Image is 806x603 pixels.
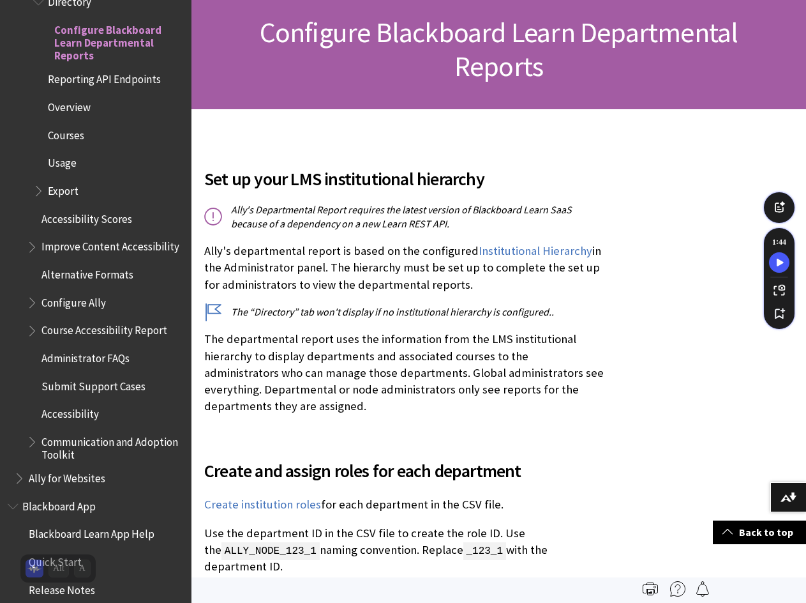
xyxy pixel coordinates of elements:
[643,581,658,597] img: Print
[221,542,320,560] span: ALLY_NODE_123_1
[41,264,133,281] span: Alternative Formats
[41,376,146,393] span: Submit Support Cases
[260,15,738,84] span: Configure Blackboard Learn Departmental Reports
[41,292,106,309] span: Configure Ally
[204,525,604,576] p: Use the department ID in the CSV file to create the role ID. Use the naming convention. Replace w...
[22,496,96,513] span: Blackboard App
[29,524,154,541] span: Blackboard Learn App Help
[29,468,105,485] span: Ally for Websites
[48,69,161,86] span: Reporting API Endpoints
[463,542,506,560] span: _123_1
[48,180,78,197] span: Export
[670,581,685,597] img: More help
[48,96,91,114] span: Overview
[479,243,592,259] a: Institutional Hierarchy
[41,236,179,254] span: Improve Content Accessibility
[204,331,604,415] p: The departmental report uses the information from the LMS institutional hierarchy to display depa...
[41,320,167,337] span: Course Accessibility Report
[695,581,710,597] img: Follow this page
[54,19,183,62] span: Configure Blackboard Learn Departmental Reports
[204,165,604,192] span: Set up your LMS institutional hierarchy
[204,305,604,319] p: The “Directory” tab won't display if no institutional hierarchy is configured..
[204,457,604,484] span: Create and assign roles for each department
[713,521,806,544] a: Back to top
[204,202,604,231] p: Ally's Departmental Report requires the latest version of Blackboard Learn SaaS because of a depe...
[41,431,183,461] span: Communication and Adoption Toolkit
[41,208,132,225] span: Accessibility Scores
[29,579,95,597] span: Release Notes
[48,125,84,142] span: Courses
[41,347,130,365] span: Administrator FAQs
[204,496,604,513] p: for each department in the CSV file.
[41,404,99,421] span: Accessibility
[204,497,321,512] a: Create institution roles
[204,243,604,293] p: Ally's departmental report is based on the configured in the Administrator panel. The hierarchy m...
[48,153,77,170] span: Usage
